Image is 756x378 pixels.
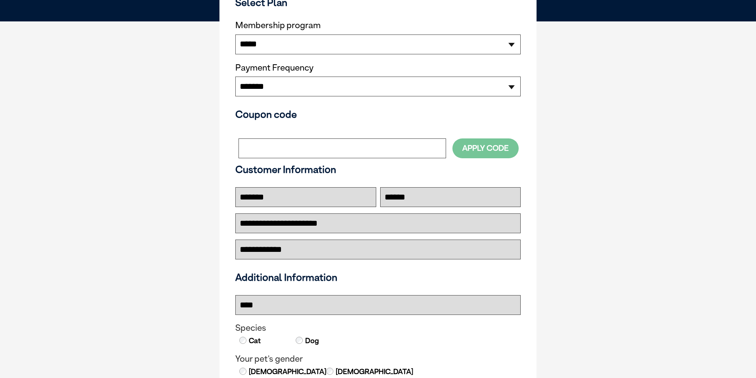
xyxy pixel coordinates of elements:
[235,108,521,120] h3: Coupon code
[235,323,521,333] legend: Species
[452,138,519,158] button: Apply Code
[235,354,521,364] legend: Your pet's gender
[235,20,521,31] label: Membership program
[232,271,524,283] h3: Additional Information
[235,163,521,175] h3: Customer Information
[235,63,314,73] label: Payment Frequency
